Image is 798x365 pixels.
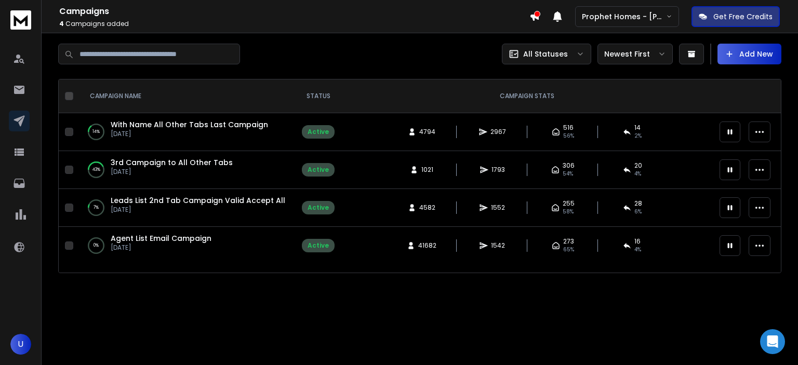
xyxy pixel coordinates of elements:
td: 7%Leads List 2nd Tab Campaign Valid Accept All[DATE] [77,189,296,227]
p: [DATE] [111,244,211,252]
p: [DATE] [111,206,285,214]
span: 14 [634,124,641,132]
button: Newest First [597,44,673,64]
span: 54 % [563,170,573,178]
button: Add New [717,44,781,64]
p: 0 % [94,240,99,251]
span: 273 [563,237,574,246]
img: logo [10,10,31,30]
span: 4582 [419,204,435,212]
span: 516 [563,124,574,132]
span: 306 [563,161,575,170]
td: 14%With Name All Other Tabs Last Campaign[DATE] [77,113,296,151]
div: Active [308,241,329,250]
p: [DATE] [111,168,233,176]
a: Leads List 2nd Tab Campaign Valid Accept All [111,195,285,206]
span: 1542 [491,241,505,250]
button: Get Free Credits [691,6,780,27]
p: Get Free Credits [713,11,773,22]
span: 65 % [563,246,574,254]
p: All Statuses [523,49,568,59]
span: 4 % [634,246,641,254]
button: U [10,334,31,355]
span: 16 [634,237,641,246]
span: 4 [59,19,64,28]
th: CAMPAIGN STATS [341,79,713,113]
span: 28 [634,199,642,208]
span: 56 % [563,132,574,140]
span: 1552 [491,204,505,212]
span: 20 [634,161,642,170]
div: Active [308,204,329,212]
p: 14 % [92,127,100,137]
span: 255 [563,199,575,208]
p: [DATE] [111,130,268,138]
p: Campaigns added [59,20,529,28]
span: 58 % [563,208,574,216]
h1: Campaigns [59,5,529,18]
span: 2967 [490,128,506,136]
div: Active [308,166,329,174]
td: 43%3rd Campaign to All Other Tabs[DATE] [77,151,296,189]
a: Agent List Email Campaign [111,233,211,244]
span: 4794 [419,128,435,136]
p: 7 % [94,202,99,213]
th: CAMPAIGN NAME [77,79,296,113]
a: 3rd Campaign to All Other Tabs [111,157,233,168]
p: Prophet Homes - [PERSON_NAME] [582,11,666,22]
span: 1021 [421,166,433,174]
span: 4 % [634,170,641,178]
p: 43 % [92,165,100,175]
td: 0%Agent List Email Campaign[DATE] [77,227,296,265]
a: With Name All Other Tabs Last Campaign [111,119,268,130]
div: Open Intercom Messenger [760,329,785,354]
th: STATUS [296,79,341,113]
span: 1793 [491,166,505,174]
span: 6 % [634,208,642,216]
span: 2 % [634,132,642,140]
span: 41682 [418,241,436,250]
div: Active [308,128,329,136]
